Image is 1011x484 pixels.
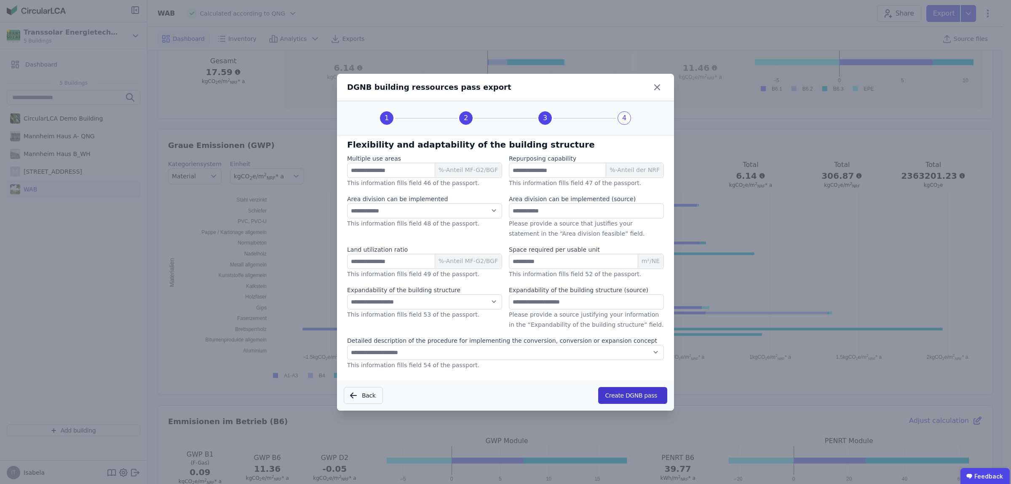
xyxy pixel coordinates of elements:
label: Area division can be implemented (source) [509,195,636,203]
button: Create DGNB pass [598,387,667,404]
label: Please provide a source justifying your information in the “Expandability of the building structu... [509,311,663,328]
label: This information fills field 49 of the passport. [347,271,479,277]
span: %-Anteil der NRF [606,163,663,177]
label: Please provide a source that justifies your statement in the “Area division feasible” field. [509,220,645,237]
label: This information fills field 52 of the passport. [509,271,641,277]
div: 4 [618,111,631,125]
div: 1 [380,111,393,125]
label: This information fills field 54 of the passport. [347,362,479,368]
label: This information fills field 46 of the passport. [347,180,479,186]
button: Back [344,387,383,404]
span: m²/NE [638,254,663,269]
label: Multiple use areas [347,154,401,163]
h6: Flexibility and adaptability of the building structure [347,138,664,151]
label: Land utilization ratio [347,245,408,254]
label: Repurposing capability [509,154,576,163]
label: Expandability of the building structure [347,286,502,294]
div: DGNB building ressources pass export [347,81,511,93]
span: %-Anteil MF-G2/BGF [435,163,502,177]
div: 3 [538,111,552,125]
div: 2 [459,111,473,125]
label: Detailed description of the procedure for implementing the conversion, conversion or expansion co... [347,336,664,345]
label: This information fills field 53 of the passport. [347,311,479,318]
label: This information fills field 48 of the passport. [347,220,479,227]
label: This information fills field 47 of the passport. [509,180,641,186]
label: Area division can be implemented [347,195,502,203]
span: %-Anteil MF-G2/BGF [435,254,502,269]
label: Space required per usable unit [509,245,600,254]
label: Expandability of the building structure (source) [509,286,648,294]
